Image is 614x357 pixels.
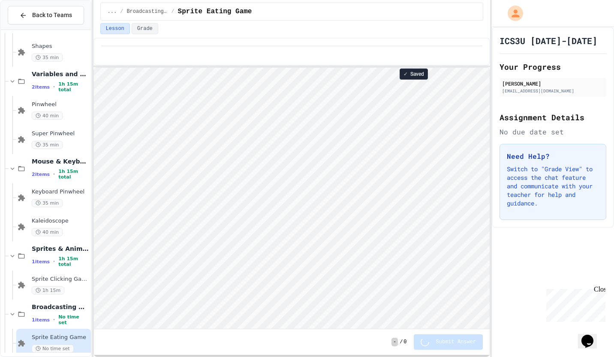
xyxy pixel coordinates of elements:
span: 35 min [32,141,63,149]
span: • [53,258,55,265]
span: Shapes [32,43,89,50]
span: Kaleidoscope [32,217,89,225]
span: Keyboard Pinwheel [32,188,89,196]
span: Back to Teams [32,11,72,20]
span: 40 min [32,112,63,120]
span: 1h 15m [32,286,64,295]
h2: Your Progress [500,61,606,73]
span: 1h 15m total [58,256,89,267]
span: 2 items [32,84,50,90]
span: 1h 15m total [58,81,89,92]
span: Variables and Blocks [32,70,89,78]
div: [PERSON_NAME] [502,80,604,87]
span: / [120,8,123,15]
span: ... [108,8,117,15]
h2: Assignment Details [500,111,606,123]
span: No time set [58,314,89,325]
span: 1 items [32,259,50,265]
div: No due date set [500,127,606,137]
span: / [171,8,174,15]
h3: Need Help? [507,151,599,161]
span: Broadcasting & Cloning [32,303,89,311]
span: Sprite Eating Game [32,334,89,341]
span: Super Pinwheel [32,130,89,137]
div: [EMAIL_ADDRESS][DOMAIN_NAME] [502,88,604,94]
span: • [53,171,55,178]
iframe: Snap! Programming Environment [94,68,490,329]
span: Mouse & Keyboard [32,158,89,165]
button: Grade [132,23,158,34]
iframe: chat widget [543,286,605,322]
span: Broadcasting & Cloning [126,8,168,15]
span: - [391,338,398,346]
span: 0 [403,339,406,345]
span: Saved [410,71,424,77]
span: 1 items [32,317,50,323]
span: Sprite Eating Game [178,6,252,17]
span: ✓ [403,71,408,77]
span: 1h 15m total [58,169,89,180]
span: / [400,339,403,345]
span: 35 min [32,199,63,207]
span: Pinwheel [32,101,89,108]
button: Lesson [100,23,130,34]
iframe: chat widget [578,323,605,348]
h1: ICS3U [DATE]-[DATE] [500,35,597,47]
div: My Account [499,3,525,23]
span: • [53,83,55,90]
span: 40 min [32,228,63,236]
span: Sprite Clicking Game [32,276,89,283]
span: No time set [32,345,74,353]
span: Submit Answer [436,339,476,345]
span: 35 min [32,54,63,62]
span: • [53,316,55,323]
span: 2 items [32,172,50,177]
span: Sprites & Animation [32,245,89,253]
div: Chat with us now!Close [3,3,59,54]
p: Switch to "Grade View" to access the chat feature and communicate with your teacher for help and ... [507,165,599,208]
